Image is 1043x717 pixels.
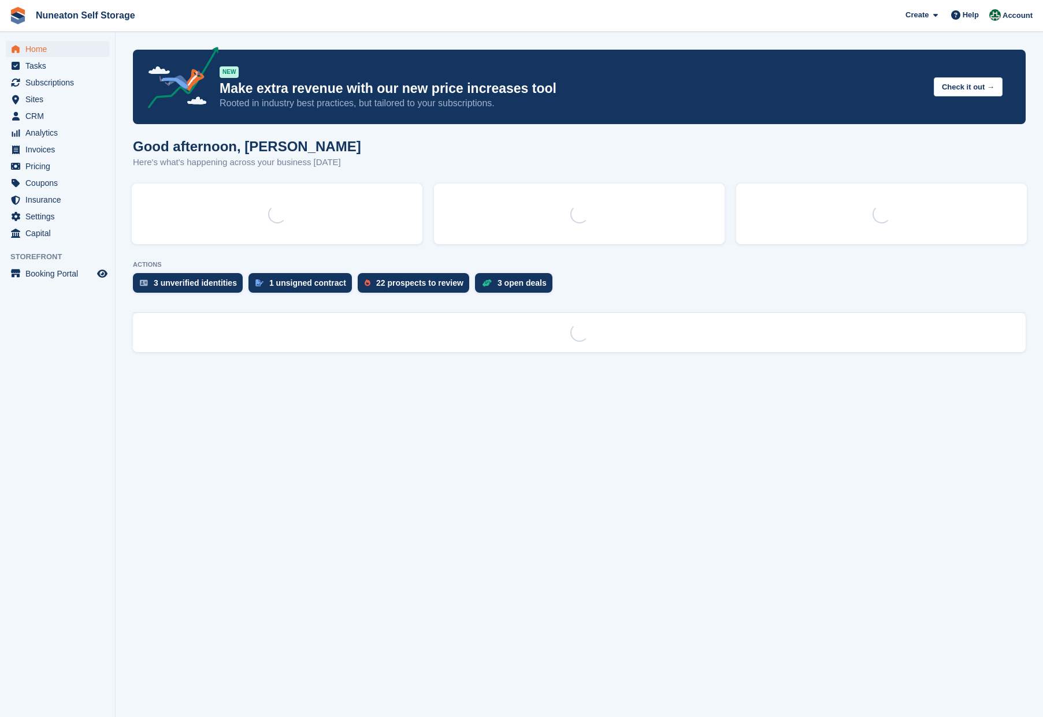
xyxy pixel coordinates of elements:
[482,279,492,287] img: deal-1b604bf984904fb50ccaf53a9ad4b4a5d6e5aea283cecdc64d6e3604feb123c2.svg
[1003,10,1033,21] span: Account
[269,278,346,287] div: 1 unsigned contract
[6,58,109,74] a: menu
[248,273,358,298] a: 1 unsigned contract
[6,266,109,282] a: menu
[25,108,95,124] span: CRM
[154,278,237,287] div: 3 unverified identities
[25,74,95,91] span: Subscriptions
[6,225,109,241] a: menu
[905,9,929,21] span: Create
[220,97,925,110] p: Rooted in industry best practices, but tailored to your subscriptions.
[6,158,109,174] a: menu
[25,158,95,174] span: Pricing
[498,278,547,287] div: 3 open deals
[6,41,109,57] a: menu
[25,58,95,74] span: Tasks
[140,279,148,286] img: verify_identity-adf6edd0f0f0b5bbfe63781bf79b02c33cf7c696d77639b501bdc392416b5a36.svg
[25,141,95,158] span: Invoices
[133,273,248,298] a: 3 unverified identities
[365,279,370,286] img: prospect-51fa495bee0391a8d652442698ab0144808aea92771e9ea1ae160a38d050c398.svg
[6,125,109,141] a: menu
[25,266,95,282] span: Booking Portal
[220,66,239,78] div: NEW
[475,273,558,298] a: 3 open deals
[25,175,95,191] span: Coupons
[95,267,109,281] a: Preview store
[133,261,1026,268] p: ACTIONS
[6,141,109,158] a: menu
[25,41,95,57] span: Home
[963,9,979,21] span: Help
[25,208,95,225] span: Settings
[25,91,95,107] span: Sites
[25,225,95,241] span: Capital
[6,175,109,191] a: menu
[6,192,109,208] a: menu
[376,278,463,287] div: 22 prospects to review
[220,80,925,97] p: Make extra revenue with our new price increases tool
[10,251,115,263] span: Storefront
[138,47,219,113] img: price-adjustments-announcement-icon-8257ccfd72463d97f412b2fc003d46551f7dbcb40ab6d574587a9cd5c0d94...
[133,139,361,154] h1: Good afternoon, [PERSON_NAME]
[358,273,475,298] a: 22 prospects to review
[255,279,263,286] img: contract_signature_icon-13c848040528278c33f63329250d36e43548de30e8caae1d1a13099fd9432cc5.svg
[9,7,27,24] img: stora-icon-8386f47178a22dfd0bd8f6a31ec36ba5ce8667c1dd55bd0f319d3a0aa187defe.svg
[6,108,109,124] a: menu
[989,9,1001,21] img: Amanda
[6,208,109,225] a: menu
[934,77,1003,96] button: Check it out →
[133,156,361,169] p: Here's what's happening across your business [DATE]
[6,91,109,107] a: menu
[31,6,140,25] a: Nuneaton Self Storage
[25,125,95,141] span: Analytics
[6,74,109,91] a: menu
[25,192,95,208] span: Insurance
